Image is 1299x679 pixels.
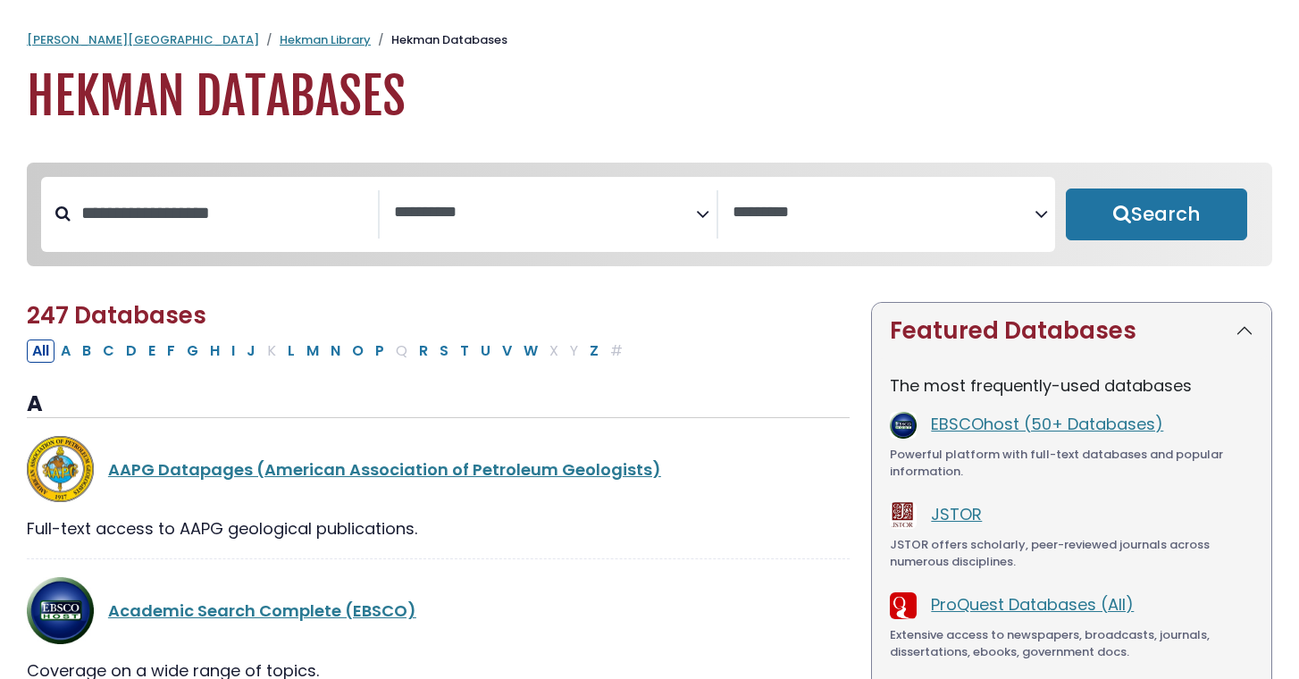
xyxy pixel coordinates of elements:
[241,339,261,363] button: Filter Results J
[143,339,161,363] button: Filter Results E
[931,593,1134,616] a: ProQuest Databases (All)
[890,446,1253,481] div: Powerful platform with full-text databases and popular information.
[890,536,1253,571] div: JSTOR offers scholarly, peer-reviewed journals across numerous disciplines.
[394,204,696,222] textarea: Search
[1066,189,1247,240] button: Submit for Search Results
[97,339,120,363] button: Filter Results C
[77,339,96,363] button: Filter Results B
[301,339,324,363] button: Filter Results M
[733,204,1035,222] textarea: Search
[27,339,630,361] div: Alpha-list to filter by first letter of database name
[931,503,982,525] a: JSTOR
[226,339,240,363] button: Filter Results I
[27,391,850,418] h3: A
[475,339,496,363] button: Filter Results U
[497,339,517,363] button: Filter Results V
[108,599,416,622] a: Academic Search Complete (EBSCO)
[434,339,454,363] button: Filter Results S
[890,373,1253,398] p: The most frequently-used databases
[55,339,76,363] button: Filter Results A
[162,339,180,363] button: Filter Results F
[27,67,1272,127] h1: Hekman Databases
[347,339,369,363] button: Filter Results O
[27,31,1272,49] nav: breadcrumb
[518,339,543,363] button: Filter Results W
[181,339,204,363] button: Filter Results G
[27,339,54,363] button: All
[584,339,604,363] button: Filter Results Z
[27,299,206,331] span: 247 Databases
[931,413,1163,435] a: EBSCOhost (50+ Databases)
[455,339,474,363] button: Filter Results T
[414,339,433,363] button: Filter Results R
[890,626,1253,661] div: Extensive access to newspapers, broadcasts, journals, dissertations, ebooks, government docs.
[121,339,142,363] button: Filter Results D
[280,31,371,48] a: Hekman Library
[370,339,390,363] button: Filter Results P
[325,339,346,363] button: Filter Results N
[205,339,225,363] button: Filter Results H
[27,31,259,48] a: [PERSON_NAME][GEOGRAPHIC_DATA]
[27,516,850,541] div: Full-text access to AAPG geological publications.
[872,303,1271,359] button: Featured Databases
[27,163,1272,266] nav: Search filters
[108,458,661,481] a: AAPG Datapages (American Association of Petroleum Geologists)
[371,31,507,49] li: Hekman Databases
[282,339,300,363] button: Filter Results L
[71,198,378,228] input: Search database by title or keyword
